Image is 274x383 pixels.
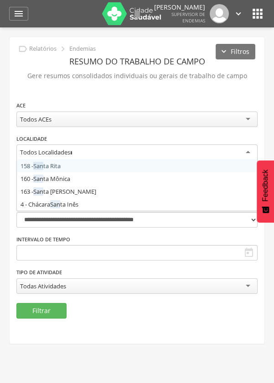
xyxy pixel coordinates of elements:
div: Todos Localidades [20,148,70,156]
p: [PERSON_NAME] [154,4,205,11]
span: San [50,200,60,208]
header: Resumo do Trabalho de Campo [16,53,258,69]
a:  [9,7,28,21]
div: Todas Atividades [20,282,66,290]
span: Supervisor de Endemias [171,11,205,24]
label: ACE [16,102,26,109]
button: Filtrar [16,303,67,319]
p: Gere resumos consolidados individuais ou gerais de trabalho de campo [16,69,258,82]
span: Feedback [261,170,269,202]
i:  [250,6,265,21]
i:  [58,44,68,54]
button: Feedback - Mostrar pesquisa [257,160,274,223]
label: Intervalo de Tempo [16,236,70,243]
span: San [33,187,43,196]
span: San [33,162,43,170]
i:  [18,44,28,54]
i:  [233,9,243,19]
div: Todos ACEs [20,115,52,123]
span: San [33,175,43,183]
p: Endemias [69,45,96,53]
div: 163 - ta [PERSON_NAME] [17,185,257,198]
i:  [132,8,143,19]
p: Relatórios [29,45,57,53]
label: Tipo de Atividade [16,269,62,276]
a:  [132,4,143,23]
i:  [243,247,254,258]
div: 4 - Chácara ta Inês [17,198,257,211]
div: 158 - ta Rita [17,160,257,172]
a:  [233,4,243,23]
i:  [13,8,24,19]
label: Localidade [16,135,47,143]
button: Filtros [216,44,255,59]
div: 160 - ta Mônica [17,172,257,185]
